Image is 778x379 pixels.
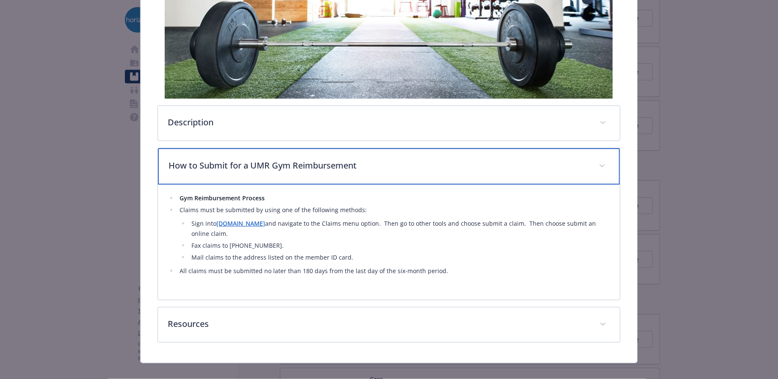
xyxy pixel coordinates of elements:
li: All claims must be submitted no later than 180 days from the last day of the six-month period. [177,266,610,276]
li: Claims must be submitted by using one of the following methods: [177,205,610,263]
p: How to Submit for a UMR Gym Reimbursement [169,159,589,172]
p: Description [168,116,590,129]
li: Fax claims to [PHONE_NUMBER]. [189,241,610,251]
li: Mail claims to the address listed on the member ID card. [189,252,610,263]
li: Sign into and navigate to the Claims menu option. Then go to other tools and choose submit a clai... [189,219,610,239]
div: Resources [158,307,620,342]
p: Resources [168,318,590,330]
div: Description [158,106,620,141]
div: How to Submit for a UMR Gym Reimbursement [158,185,620,300]
a: [DOMAIN_NAME] [217,219,266,227]
div: How to Submit for a UMR Gym Reimbursement [158,148,620,185]
strong: Gym Reimbursement Process [180,194,265,202]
